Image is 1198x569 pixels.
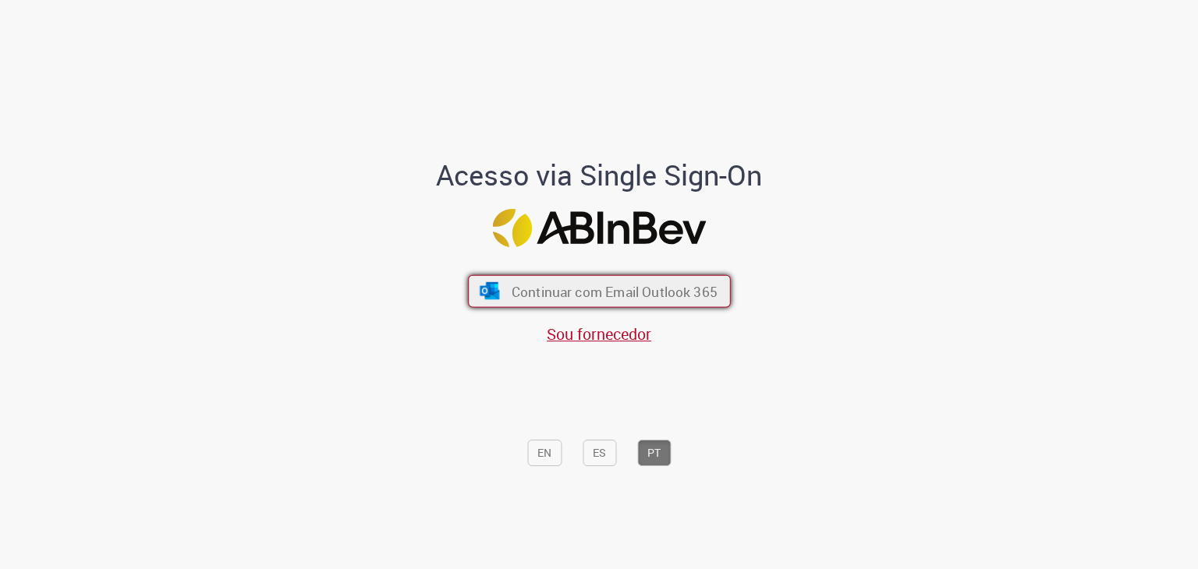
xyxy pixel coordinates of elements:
[492,209,706,247] img: Logo ABInBev
[637,440,671,466] button: PT
[478,282,501,299] img: ícone Azure/Microsoft 360
[527,440,562,466] button: EN
[383,160,816,191] h1: Acesso via Single Sign-On
[583,440,616,466] button: ES
[547,323,651,345] a: Sou fornecedor
[511,282,717,300] span: Continuar com Email Outlook 365
[468,275,731,308] button: ícone Azure/Microsoft 360 Continuar com Email Outlook 365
